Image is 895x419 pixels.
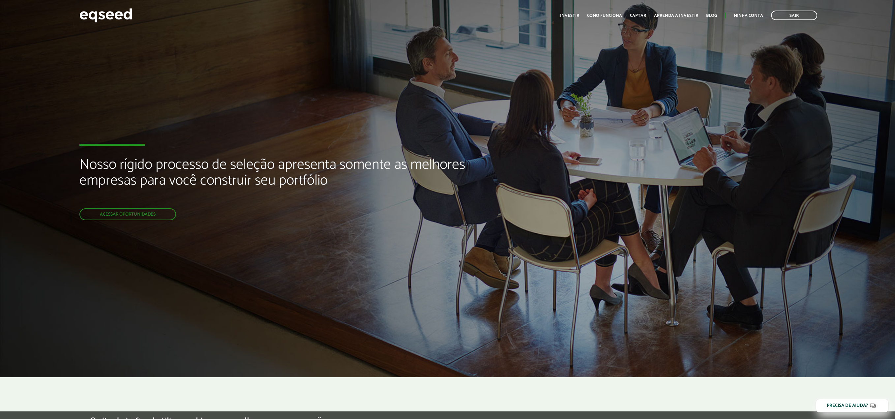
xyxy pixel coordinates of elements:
[706,14,717,18] a: Blog
[79,208,176,220] a: Acessar oportunidades
[630,14,646,18] a: Captar
[654,14,698,18] a: Aprenda a investir
[587,14,622,18] a: Como funciona
[734,14,763,18] a: Minha conta
[771,11,817,20] a: Sair
[79,157,517,209] h2: Nosso rígido processo de seleção apresenta somente as melhores empresas para você construir seu p...
[79,7,132,24] img: EqSeed
[560,14,579,18] a: Investir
